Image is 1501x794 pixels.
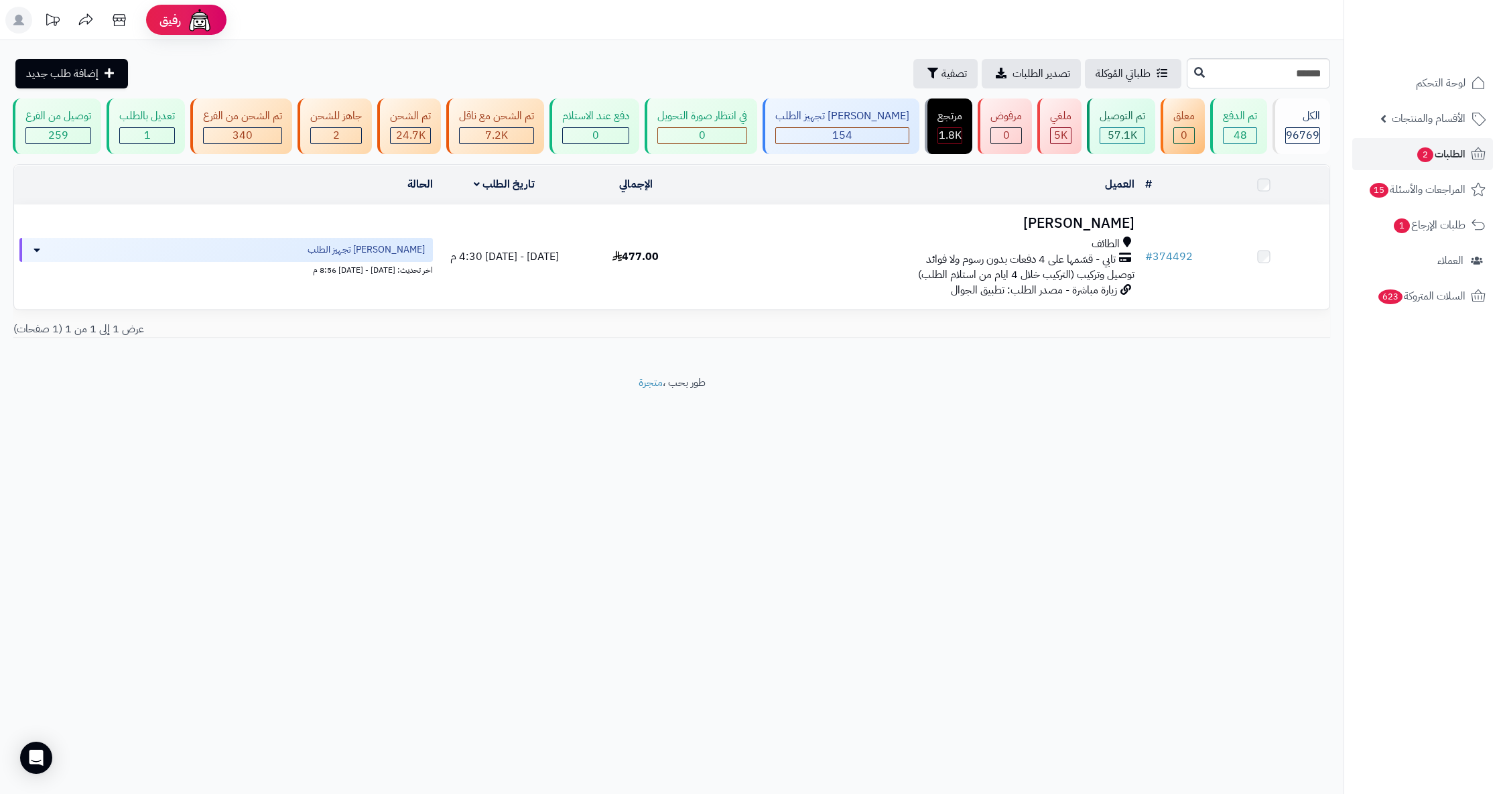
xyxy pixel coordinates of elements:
[1013,66,1070,82] span: تصدير الطلبات
[1100,109,1145,124] div: تم التوصيل
[1145,176,1152,192] a: #
[1234,127,1247,143] span: 48
[991,128,1021,143] div: 0
[444,98,547,154] a: تم الشحن مع ناقل 7.2K
[1085,59,1181,88] a: طلباتي المُوكلة
[1377,287,1465,306] span: السلات المتروكة
[120,128,174,143] div: 1
[760,98,922,154] a: [PERSON_NAME] تجهيز الطلب 154
[642,98,760,154] a: في انتظار صورة التحويل 0
[938,128,962,143] div: 1849
[1181,127,1187,143] span: 0
[390,109,431,124] div: تم الشحن
[982,59,1081,88] a: تصدير الطلبات
[1352,138,1493,170] a: الطلبات2
[1108,127,1137,143] span: 57.1K
[1437,251,1463,270] span: العملاء
[104,98,188,154] a: تعديل بالطلب 1
[951,282,1117,298] span: زيارة مباشرة - مصدر الطلب: تطبيق الجوال
[657,109,747,124] div: في انتظار صورة التحويل
[310,109,362,124] div: جاهز للشحن
[1270,98,1333,154] a: الكل96769
[333,127,340,143] span: 2
[3,322,672,337] div: عرض 1 إلى 1 من 1 (1 صفحات)
[1377,289,1403,305] span: 623
[776,128,909,143] div: 154
[450,249,559,265] span: [DATE] - [DATE] 4:30 م
[1173,109,1195,124] div: معلق
[1352,280,1493,312] a: السلات المتروكة623
[36,7,69,37] a: تحديثات المنصة
[1224,128,1256,143] div: 48
[918,267,1134,283] span: توصيل وتركيب (التركيب خلال 4 ايام من استلام الطلب)
[25,109,91,124] div: توصيل من الفرع
[562,109,629,124] div: دفع عند الاستلام
[619,176,653,192] a: الإجمالي
[913,59,978,88] button: تصفية
[10,98,104,154] a: توصيل من الفرع 259
[1369,182,1390,198] span: 15
[474,176,535,192] a: تاريخ الطلب
[1286,127,1319,143] span: 96769
[460,128,533,143] div: 7222
[1051,128,1071,143] div: 4998
[391,128,430,143] div: 24687
[1223,109,1257,124] div: تم الدفع
[1416,74,1465,92] span: لوحة التحكم
[658,128,746,143] div: 0
[1352,67,1493,99] a: لوحة التحكم
[308,243,425,257] span: [PERSON_NAME] تجهيز الطلب
[1003,127,1010,143] span: 0
[1035,98,1084,154] a: ملغي 5K
[20,742,52,774] div: Open Intercom Messenger
[926,252,1116,267] span: تابي - قسّمها على 4 دفعات بدون رسوم ولا فوائد
[1352,209,1493,241] a: طلبات الإرجاع1
[204,128,281,143] div: 340
[1392,109,1465,128] span: الأقسام والمنتجات
[937,109,962,124] div: مرتجع
[975,98,1035,154] a: مرفوض 0
[119,109,175,124] div: تعديل بالطلب
[1208,98,1270,154] a: تم الدفع 48
[563,128,629,143] div: 0
[832,127,852,143] span: 154
[1145,249,1193,265] a: #374492
[707,216,1134,231] h3: [PERSON_NAME]
[1174,128,1194,143] div: 0
[592,127,599,143] span: 0
[699,127,706,143] span: 0
[1352,174,1493,206] a: المراجعات والأسئلة15
[159,12,181,28] span: رفيق
[612,249,659,265] span: 477.00
[233,127,253,143] span: 340
[203,109,282,124] div: تم الشحن من الفرع
[1393,218,1411,234] span: 1
[1096,66,1151,82] span: طلباتي المُوكلة
[1416,145,1465,163] span: الطلبات
[775,109,909,124] div: [PERSON_NAME] تجهيز الطلب
[1392,216,1465,235] span: طلبات الإرجاع
[939,127,962,143] span: 1.8K
[295,98,375,154] a: جاهز للشحن 2
[311,128,361,143] div: 2
[396,127,426,143] span: 24.7K
[188,98,295,154] a: تم الشحن من الفرع 340
[375,98,444,154] a: تم الشحن 24.7K
[1145,249,1153,265] span: #
[1054,127,1067,143] span: 5K
[1158,98,1208,154] a: معلق 0
[485,127,508,143] span: 7.2K
[26,128,90,143] div: 259
[186,7,213,34] img: ai-face.png
[1368,180,1465,199] span: المراجعات والأسئلة
[26,66,99,82] span: إضافة طلب جديد
[459,109,534,124] div: تم الشحن مع ناقل
[1100,128,1145,143] div: 57070
[1410,15,1488,43] img: logo-2.png
[990,109,1022,124] div: مرفوض
[1105,176,1134,192] a: العميل
[1092,237,1120,252] span: الطائف
[1084,98,1158,154] a: تم التوصيل 57.1K
[15,59,128,88] a: إضافة طلب جديد
[1285,109,1320,124] div: الكل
